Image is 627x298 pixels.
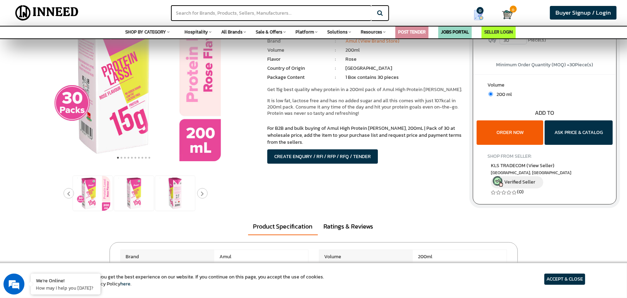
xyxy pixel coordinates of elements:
[441,29,469,35] a: JOBS PORTAL
[267,74,326,81] li: Package Content
[114,3,131,20] div: Minimize live chat window
[197,188,208,199] button: Next
[477,120,543,145] button: ORDER NOW
[214,250,308,264] span: Amul
[345,74,462,81] li: 1 Box contains 30 pieces
[144,154,148,161] button: 9
[148,154,151,161] button: 10
[171,5,371,21] input: Search for Brands, Products, Sellers, Manufacturers...
[345,56,462,63] li: Rose
[127,154,130,161] button: 4
[491,162,554,169] span: KLS TRADECOM
[477,7,484,14] span: 0
[327,29,348,35] span: Solutions
[345,65,462,72] li: [GEOGRAPHIC_DATA]
[12,42,29,46] img: logo_Zg8I0qSkbAqR2WFHt3p6CTuqpyXMFPubPcD2OT02zFN43Cy9FUNNG3NEPhM_Q1qe_.png
[491,170,598,176] span: East Delhi
[36,285,95,291] p: How may I help you today?
[493,176,503,187] img: inneed-verified-seller-icon.png
[9,4,84,22] img: Inneed.Market
[48,183,53,187] img: salesiqlogo_leal7QplfZFryJ6FIlVepeu7OftD7mt8q6exU6-34PB8prfIgodN67KcxXM9Y7JQ_.png
[36,277,95,284] div: We're Online!
[345,37,400,45] a: Amul (View Brand Store)
[256,29,282,35] span: Sale & Offers
[484,29,513,35] a: SELLER LOGIN
[267,125,462,146] p: For B2B and bulk buying of Amul High Protein [PERSON_NAME], 200mL | Pack of 30 at wholesale price...
[487,154,602,159] h4: SHOP FROM SELLER:
[125,29,166,35] span: SHOP BY CATEGORY
[267,87,462,93] p: Get 15g best quality whey protein in a 200ml pack of Amul High Protein [PERSON_NAME].
[137,154,141,161] button: 7
[267,65,326,72] li: Country of Origin
[117,176,151,211] img: Amul High Protein Rose Lassi, 200mL
[510,6,517,13] span: 0
[267,149,378,164] button: CREATE ENQUIRY / RFI / RFP / RFQ / TENDER
[555,8,611,17] span: Buyer Signup / Login
[496,61,593,68] span: Minimum Order Quantity (MOQ) = Piece(s)
[473,109,616,117] div: ADD TO
[221,29,242,35] span: All Brands
[267,98,462,117] p: It is low fat, lactose free and has no added sugar and all this comes with just 107kcal in 200ml ...
[361,29,382,35] span: Resources
[36,39,117,48] div: Chat with us now
[116,154,120,161] button: 1
[158,176,193,211] img: Amul High Protein Rose Lassi, 200mL
[120,280,130,288] a: here
[485,35,500,45] label: Qty
[248,218,318,235] a: Product Specification
[40,88,96,158] span: We're online!
[120,154,123,161] button: 2
[528,35,546,45] span: Piece(s)
[267,38,326,45] li: Brand
[141,154,144,161] button: 8
[326,47,345,54] li: :
[550,6,617,20] a: Buyer Signup / Login
[326,74,345,81] li: :
[121,250,215,264] span: Brand
[123,154,127,161] button: 3
[267,56,326,63] li: Flavor
[3,191,133,215] textarea: Type your message and hit 'Enter'
[544,274,585,285] article: ACCEPT & CLOSE
[134,154,137,161] button: 6
[267,47,326,54] li: Volume
[491,162,598,188] a: KLS TRADECOM (View Seller) [GEOGRAPHIC_DATA], [GEOGRAPHIC_DATA] Verified Seller
[345,47,462,54] li: 200ml
[42,274,324,288] article: We use cookies to ensure you get the best experience on our website. If you continue on this page...
[517,188,524,195] a: (0)
[185,29,208,35] span: Hospitality
[502,9,513,20] img: Cart
[473,10,484,20] img: Show My Quotes
[130,154,134,161] button: 5
[461,7,502,23] a: my Quotes 0
[413,250,507,264] span: 200ml
[569,61,575,68] span: 30
[326,56,345,63] li: :
[75,176,110,211] img: Amul High Protein Rose Lassi, 200mL
[326,65,345,72] li: :
[326,38,345,45] li: :
[64,188,74,199] button: Previous
[493,91,512,98] span: 200 ml
[319,218,379,234] a: Ratings & Reviews
[545,120,613,145] button: ASK PRICE & CATALOG
[398,29,426,35] a: POST TENDER
[296,29,314,35] span: Platform
[487,82,602,90] label: Volume
[504,178,535,186] span: Verified Seller
[502,7,508,22] a: Cart 0
[55,183,89,188] em: Driven by SalesIQ
[319,250,413,264] span: Volume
